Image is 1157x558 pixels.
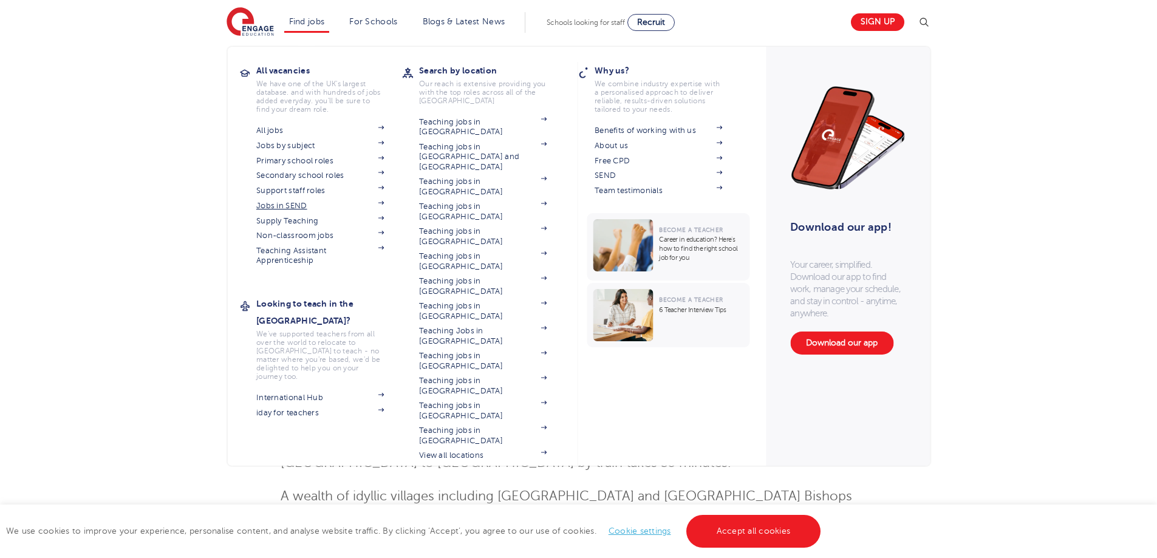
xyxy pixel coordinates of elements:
a: Teaching jobs in [GEOGRAPHIC_DATA] [419,251,547,271]
a: Jobs by subject [256,141,384,151]
a: Teaching jobs in [GEOGRAPHIC_DATA] [419,426,547,446]
a: Find jobs [289,17,325,26]
h3: Download our app! [790,214,900,240]
a: View all locations [419,451,547,460]
img: Engage Education [227,7,274,38]
a: All jobs [256,126,384,135]
h3: Looking to teach in the [GEOGRAPHIC_DATA]? [256,295,402,329]
a: Why us?We combine industry expertise with a personalised approach to deliver reliable, results-dr... [595,62,740,114]
a: Teaching jobs in [GEOGRAPHIC_DATA] [419,376,547,396]
a: Teaching jobs in [GEOGRAPHIC_DATA] and [GEOGRAPHIC_DATA] [419,142,547,172]
a: Teaching jobs in [GEOGRAPHIC_DATA] [419,276,547,296]
a: Recruit [627,14,675,31]
a: Free CPD [595,156,722,166]
a: Supply Teaching [256,216,384,226]
a: Become a Teacher6 Teacher Interview Tips [587,283,753,347]
a: Download our app [790,332,893,355]
a: Sign up [851,13,904,31]
p: We combine industry expertise with a personalised approach to deliver reliable, results-driven so... [595,80,722,114]
a: Become a TeacherCareer in education? Here’s how to find the right school job for you [587,213,753,281]
a: Accept all cookies [686,515,821,548]
a: Non-classroom jobs [256,231,384,240]
p: Your career, simplified. Download our app to find work, manage your schedule, and stay in control... [790,259,906,319]
a: iday for teachers [256,408,384,418]
a: Primary school roles [256,156,384,166]
span: Schools looking for staff [547,18,625,27]
a: International Hub [256,393,384,403]
a: Search by locationOur reach is extensive providing you with the top roles across all of the [GEOG... [419,62,565,105]
a: Secondary school roles [256,171,384,180]
a: Teaching jobs in [GEOGRAPHIC_DATA] [419,401,547,421]
a: Teaching Jobs in [GEOGRAPHIC_DATA] [419,326,547,346]
a: Looking to teach in the [GEOGRAPHIC_DATA]?We've supported teachers from all over the world to rel... [256,295,402,381]
a: Teaching jobs in [GEOGRAPHIC_DATA] [419,351,547,371]
a: Jobs in SEND [256,201,384,211]
a: Benefits of working with us [595,126,722,135]
p: Our reach is extensive providing you with the top roles across all of the [GEOGRAPHIC_DATA] [419,80,547,105]
a: Teaching jobs in [GEOGRAPHIC_DATA] [419,177,547,197]
a: Blogs & Latest News [423,17,505,26]
p: We have one of the UK's largest database. and with hundreds of jobs added everyday. you'll be sur... [256,80,384,114]
a: Teaching Assistant Apprenticeship [256,246,384,266]
span: Recruit [637,18,665,27]
a: Teaching jobs in [GEOGRAPHIC_DATA] [419,202,547,222]
p: Career in education? Here’s how to find the right school job for you [659,235,743,262]
h3: All vacancies [256,62,402,79]
a: Team testimonials [595,186,722,196]
a: SEND [595,171,722,180]
h3: Why us? [595,62,740,79]
a: Support staff roles [256,186,384,196]
a: Cookie settings [609,526,671,536]
span: We use cookies to improve your experience, personalise content, and analyse website traffic. By c... [6,526,824,536]
span: Become a Teacher [659,226,723,233]
p: 6 Teacher Interview Tips [659,305,743,315]
a: All vacanciesWe have one of the UK's largest database. and with hundreds of jobs added everyday. ... [256,62,402,114]
a: For Schools [349,17,397,26]
h3: Search by location [419,62,565,79]
a: Teaching jobs in [GEOGRAPHIC_DATA] [419,226,547,247]
span: Become a Teacher [659,296,723,303]
a: Teaching jobs in [GEOGRAPHIC_DATA] [419,117,547,137]
a: Teaching jobs in [GEOGRAPHIC_DATA] [419,301,547,321]
p: We've supported teachers from all over the world to relocate to [GEOGRAPHIC_DATA] to teach - no m... [256,330,384,381]
a: About us [595,141,722,151]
